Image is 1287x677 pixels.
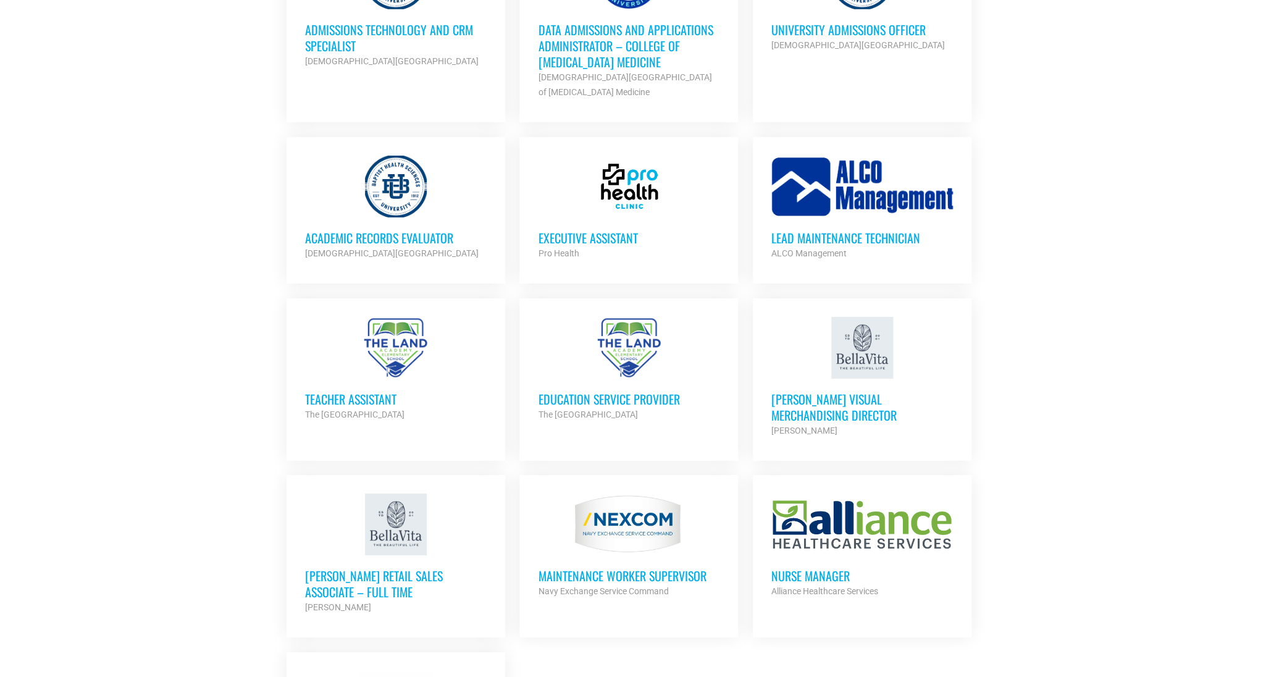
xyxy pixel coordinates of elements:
[538,72,711,97] strong: [DEMOGRAPHIC_DATA][GEOGRAPHIC_DATA] of [MEDICAL_DATA] Medicine
[305,248,479,258] strong: [DEMOGRAPHIC_DATA][GEOGRAPHIC_DATA]
[538,568,719,584] h3: MAINTENANCE WORKER SUPERVISOR
[771,22,953,38] h3: University Admissions Officer
[538,410,637,419] strong: The [GEOGRAPHIC_DATA]
[305,602,371,612] strong: [PERSON_NAME]
[538,248,579,258] strong: Pro Health
[771,426,837,435] strong: [PERSON_NAME]
[519,475,738,617] a: MAINTENANCE WORKER SUPERVISOR Navy Exchange Service Command
[538,391,719,407] h3: Education Service Provider
[305,391,487,407] h3: Teacher Assistant
[287,298,505,440] a: Teacher Assistant The [GEOGRAPHIC_DATA]
[519,298,738,440] a: Education Service Provider The [GEOGRAPHIC_DATA]
[771,586,878,596] strong: Alliance Healthcare Services
[287,475,505,633] a: [PERSON_NAME] Retail Sales Associate – Full Time [PERSON_NAME]
[519,137,738,279] a: Executive Assistant Pro Health
[305,22,487,54] h3: Admissions Technology and CRM Specialist
[305,410,405,419] strong: The [GEOGRAPHIC_DATA]
[771,40,945,50] strong: [DEMOGRAPHIC_DATA][GEOGRAPHIC_DATA]
[771,391,953,423] h3: [PERSON_NAME] Visual Merchandising Director
[771,248,847,258] strong: ALCO Management
[771,568,953,584] h3: Nurse Manager
[753,137,971,279] a: Lead Maintenance Technician ALCO Management
[753,298,971,456] a: [PERSON_NAME] Visual Merchandising Director [PERSON_NAME]
[771,230,953,246] h3: Lead Maintenance Technician
[753,475,971,617] a: Nurse Manager Alliance Healthcare Services
[287,137,505,279] a: Academic Records Evaluator [DEMOGRAPHIC_DATA][GEOGRAPHIC_DATA]
[538,22,719,70] h3: Data Admissions and Applications Administrator – College of [MEDICAL_DATA] Medicine
[538,230,719,246] h3: Executive Assistant
[305,230,487,246] h3: Academic Records Evaluator
[305,56,479,66] strong: [DEMOGRAPHIC_DATA][GEOGRAPHIC_DATA]
[538,586,668,596] strong: Navy Exchange Service Command
[305,568,487,600] h3: [PERSON_NAME] Retail Sales Associate – Full Time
